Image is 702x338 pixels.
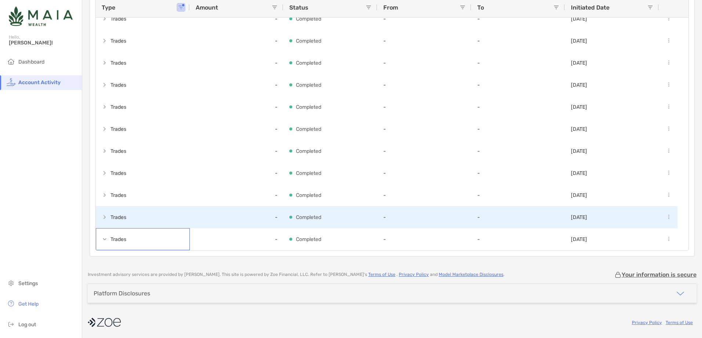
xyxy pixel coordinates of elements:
[190,96,283,118] div: -
[383,170,466,176] p: -
[477,236,559,242] p: -
[477,104,559,110] p: -
[9,40,77,46] span: [PERSON_NAME]!
[190,162,283,184] div: -
[296,14,321,24] p: Completed
[88,314,121,331] img: company logo
[296,103,321,112] p: Completed
[571,148,587,154] p: [DATE]
[111,211,126,223] span: Trades
[296,235,321,244] p: Completed
[111,145,126,157] span: Trades
[190,74,283,96] div: -
[111,13,126,25] span: Trades
[383,82,466,88] p: -
[632,320,662,325] a: Privacy Policy
[190,184,283,206] div: -
[477,126,559,132] p: -
[7,57,15,66] img: household icon
[477,16,559,22] p: -
[111,101,126,113] span: Trades
[296,191,321,200] p: Completed
[111,233,126,245] span: Trades
[18,301,39,307] span: Get Help
[477,214,559,220] p: -
[296,169,321,178] p: Completed
[383,148,466,154] p: -
[477,38,559,44] p: -
[190,8,283,30] div: -
[296,36,321,46] p: Completed
[383,16,466,22] p: -
[88,272,504,277] p: Investment advisory services are provided by [PERSON_NAME] . This site is powered by Zoe Financia...
[190,30,283,52] div: -
[439,272,503,277] a: Model Marketplace Disclosures
[111,167,126,179] span: Trades
[571,4,609,11] span: Initiated Date
[7,299,15,308] img: get-help icon
[571,104,587,110] p: [DATE]
[111,57,126,69] span: Trades
[190,140,283,162] div: -
[571,60,587,66] p: [DATE]
[94,290,150,297] div: Platform Disclosures
[368,272,395,277] a: Terms of Use
[571,126,587,132] p: [DATE]
[571,82,587,88] p: [DATE]
[477,192,559,198] p: -
[383,104,466,110] p: -
[571,170,587,176] p: [DATE]
[196,4,218,11] span: Amount
[296,80,321,90] p: Completed
[399,272,429,277] a: Privacy Policy
[296,147,321,156] p: Completed
[383,236,466,242] p: -
[571,236,587,242] p: [DATE]
[571,214,587,220] p: [DATE]
[296,213,321,222] p: Completed
[102,4,115,11] span: Type
[9,3,73,29] img: Zoe Logo
[383,192,466,198] p: -
[477,170,559,176] p: -
[383,126,466,132] p: -
[296,125,321,134] p: Completed
[296,58,321,68] p: Completed
[190,52,283,74] div: -
[383,4,398,11] span: From
[111,35,126,47] span: Trades
[111,123,126,135] span: Trades
[190,228,283,250] div: -
[18,59,44,65] span: Dashboard
[7,78,15,86] img: activity icon
[666,320,693,325] a: Terms of Use
[190,118,283,140] div: -
[111,79,126,91] span: Trades
[622,271,696,278] p: Your information is secure
[477,148,559,154] p: -
[571,16,587,22] p: [DATE]
[383,38,466,44] p: -
[383,214,466,220] p: -
[383,60,466,66] p: -
[571,192,587,198] p: [DATE]
[7,320,15,328] img: logout icon
[477,60,559,66] p: -
[289,4,308,11] span: Status
[571,38,587,44] p: [DATE]
[18,321,36,328] span: Log out
[190,206,283,228] div: -
[18,280,38,287] span: Settings
[477,82,559,88] p: -
[676,289,685,298] img: icon arrow
[7,278,15,287] img: settings icon
[111,189,126,201] span: Trades
[477,4,484,11] span: To
[18,79,61,86] span: Account Activity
